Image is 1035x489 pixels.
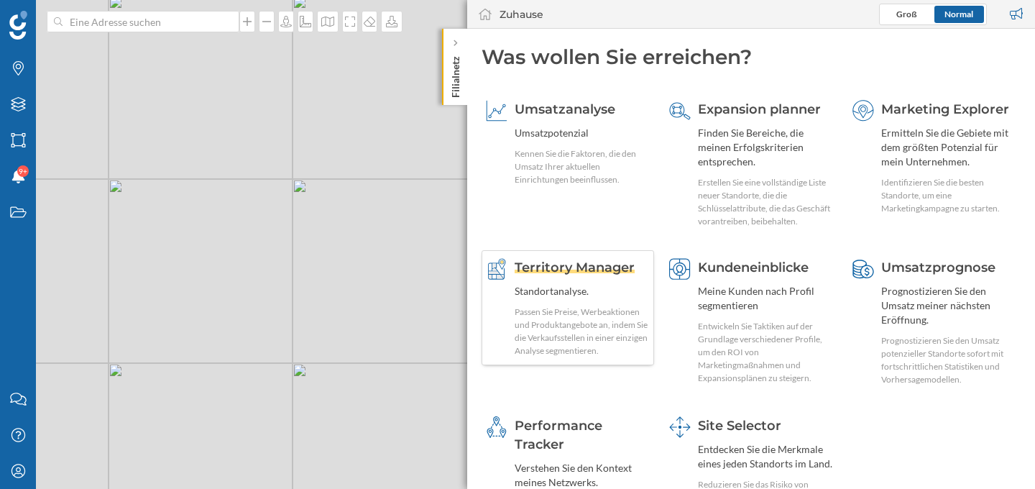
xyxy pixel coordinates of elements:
[881,101,1009,117] span: Marketing Explorer
[944,9,973,19] span: Normal
[486,258,507,280] img: territory-manager--hover.svg
[19,164,27,178] span: 9+
[669,258,691,280] img: customer-intelligence.svg
[515,126,650,140] div: Umsatzpotenzial
[698,418,781,434] span: Site Selector
[515,306,650,357] div: Passen Sie Preise, Werbeaktionen und Produktangebote an, indem Sie die Verkaufsstellen in einer e...
[669,416,691,438] img: dashboards-manager.svg
[515,418,602,452] span: Performance Tracker
[486,416,507,438] img: monitoring-360.svg
[698,284,833,313] div: Meine Kunden nach Profil segmentieren
[448,50,463,98] p: Filialnetz
[486,100,507,122] img: sales-explainer.svg
[881,284,1016,327] div: Prognostizieren Sie den Umsatz meiner nächsten Eröffnung.
[881,176,1016,215] div: Identifizieren Sie die besten Standorte, um eine Marketingkampagne zu starten.
[698,260,809,275] span: Kundeneinblicke
[9,11,27,40] img: Geoblink Logo
[515,101,615,117] span: Umsatzanalyse
[500,7,543,22] div: Zuhause
[698,320,833,385] div: Entwickeln Sie Taktiken auf der Grundlage verschiedener Profile, um den ROI von Marketingmaßnahme...
[698,101,821,117] span: Expansion planner
[669,100,691,122] img: search-areas.svg
[698,126,833,169] div: Finden Sie Bereiche, die meinen Erfolgskriterien entsprechen.
[881,334,1016,386] div: Prognostizieren Sie den Umsatz potenzieller Standorte sofort mit fortschrittlichen Statistiken un...
[698,442,833,471] div: Entdecken Sie die Merkmale eines jeden Standorts im Land.
[30,10,82,23] span: Support
[515,260,635,275] span: Territory Manager
[852,258,874,280] img: sales-forecast.svg
[515,147,650,186] div: Kennen Sie die Faktoren, die den Umsatz Ihrer aktuellen Einrichtungen beeinflussen.
[852,100,874,122] img: explorer.svg
[482,43,1021,70] div: Was wollen Sie erreichen?
[698,176,833,228] div: Erstellen Sie eine vollständige Liste neuer Standorte, die die Schlüsselattribute, die das Geschä...
[515,284,650,298] div: Standortanalyse.
[896,9,917,19] span: Groß
[881,126,1016,169] div: Ermitteln Sie die Gebiete mit dem größten Potenzial für mein Unternehmen.
[881,260,995,275] span: Umsatzprognose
